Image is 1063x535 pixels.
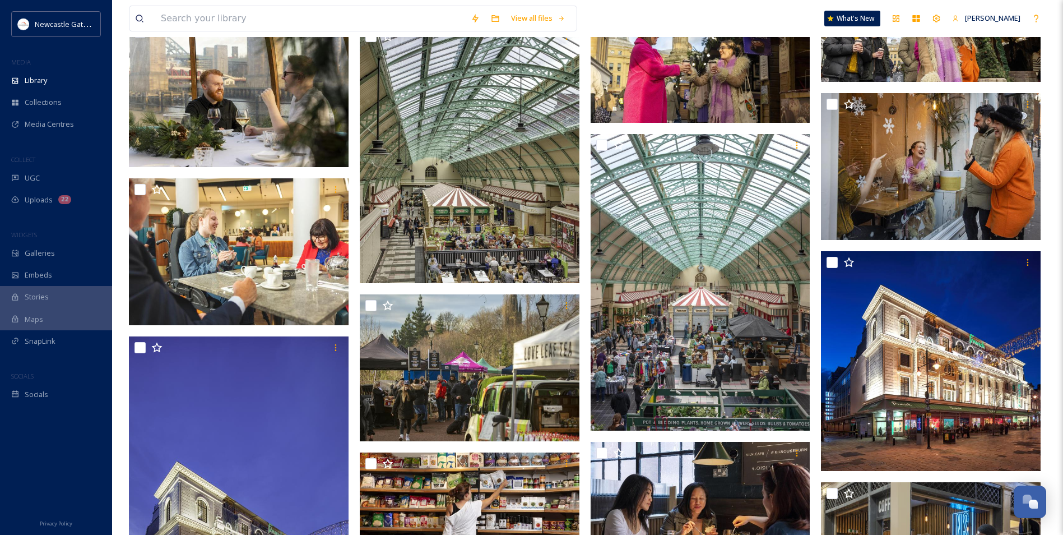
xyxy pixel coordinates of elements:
img: Grainger Market May 2023 0116.jpg [591,134,810,431]
span: Socials [25,389,48,400]
span: Privacy Policy [40,520,72,527]
span: [PERSON_NAME] [965,13,1020,23]
span: Embeds [25,270,52,280]
span: Galleries [25,248,55,259]
span: MEDIA [11,58,31,66]
div: 22 [58,195,71,204]
span: Uploads [25,195,53,205]
span: Stories [25,292,49,302]
button: Open Chat [1014,486,1046,518]
img: 51854614009_cc8dcf092e_o.jpg [360,294,579,441]
a: View all files [505,7,571,29]
img: Ellie - IMGA6604.jpg [129,178,349,325]
span: COLLECT [11,155,35,164]
img: 048 NGI Winter.JPG [821,93,1041,240]
span: Library [25,75,47,86]
span: WIDGETS [11,230,37,239]
span: UGC [25,173,40,183]
span: SOCIALS [11,372,34,380]
span: Media Centres [25,119,74,130]
img: Grainger Market May 2023 0117.jpg [360,25,579,283]
a: What's New [824,11,880,26]
img: 056 NGI Winter.JPG [129,21,349,168]
img: Fenwick Xmas2.jpg [821,251,1041,471]
img: DqD9wEUd_400x400.jpg [18,19,29,30]
span: SnapLink [25,336,55,347]
span: Newcastle Gateshead Initiative [35,19,138,29]
span: Collections [25,97,62,108]
span: Maps [25,314,43,325]
input: Search your library [155,6,465,31]
a: Privacy Policy [40,516,72,529]
a: [PERSON_NAME] [946,7,1026,29]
